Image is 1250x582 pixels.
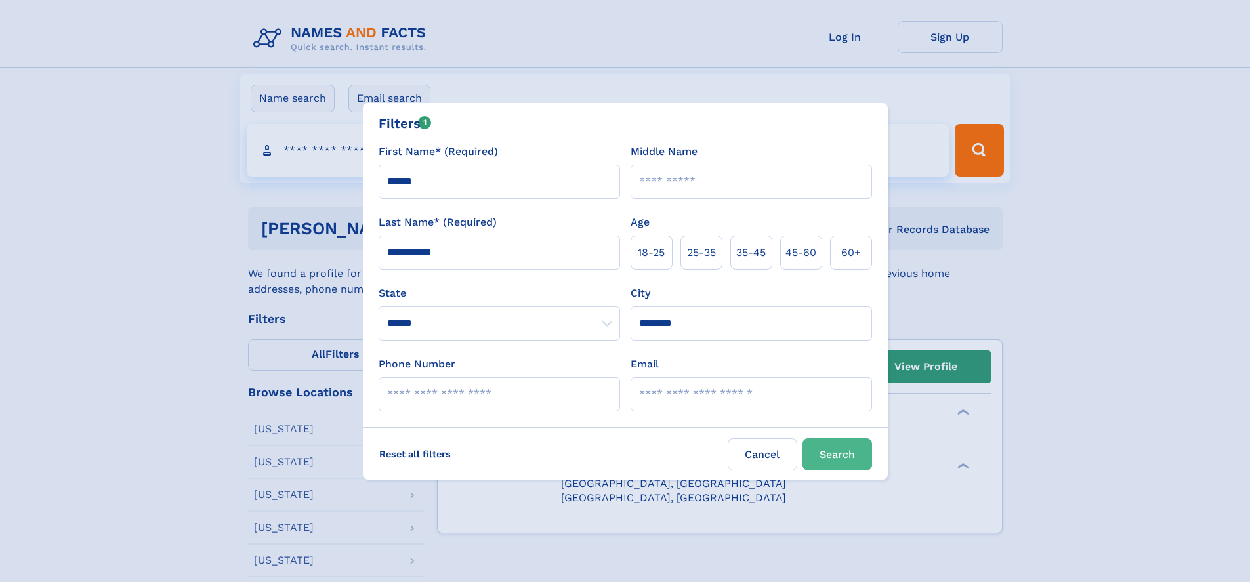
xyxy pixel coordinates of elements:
span: 60+ [841,245,861,260]
label: Cancel [728,438,797,470]
label: Age [631,215,650,230]
label: State [379,285,620,301]
span: 45‑60 [785,245,816,260]
label: City [631,285,650,301]
button: Search [802,438,872,470]
span: 25‑35 [687,245,716,260]
div: Filters [379,114,432,133]
span: 35‑45 [736,245,766,260]
label: Middle Name [631,144,698,159]
label: Email [631,356,659,372]
label: First Name* (Required) [379,144,498,159]
label: Last Name* (Required) [379,215,497,230]
span: 18‑25 [638,245,665,260]
label: Reset all filters [371,438,459,470]
label: Phone Number [379,356,455,372]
